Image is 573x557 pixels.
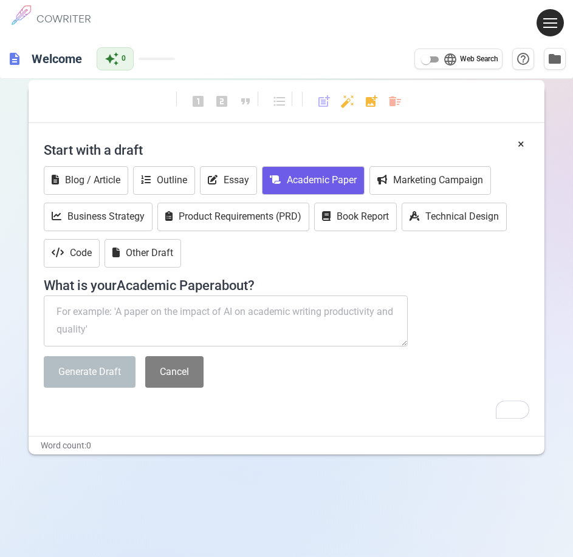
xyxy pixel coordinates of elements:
[44,166,128,195] button: Blog / Article
[157,203,309,231] button: Product Requirements (PRD)
[105,239,181,268] button: Other Draft
[314,203,397,231] button: Book Report
[544,48,566,70] button: Manage Documents
[200,166,257,195] button: Essay
[238,94,253,109] span: format_quote
[44,135,529,164] h4: Start with a draft
[44,271,529,294] h4: What is your Academic Paper about?
[29,437,544,454] div: Word count: 0
[44,203,153,231] button: Business Strategy
[262,166,365,195] button: Academic Paper
[214,94,229,109] span: looks_two
[443,52,458,67] span: language
[460,53,498,66] span: Web Search
[272,94,287,109] span: format_list_bulleted
[388,94,402,109] span: delete_sweep
[44,239,100,268] button: Code
[44,356,136,388] button: Generate Draft
[122,53,126,65] span: 0
[27,47,87,71] h6: Click to edit title
[7,52,22,66] span: description
[36,13,91,24] h6: COWRITER
[369,166,491,195] button: Marketing Campaign
[512,48,534,70] button: Help & Shortcuts
[44,135,529,419] div: To enrich screen reader interactions, please activate Accessibility in Grammarly extension settings
[518,135,524,153] button: ×
[340,94,355,109] span: auto_fix_high
[105,52,119,66] span: auto_awesome
[516,52,530,66] span: help_outline
[133,166,195,195] button: Outline
[547,52,562,66] span: folder
[364,94,379,109] span: add_photo_alternate
[191,94,205,109] span: looks_one
[402,203,507,231] button: Technical Design
[145,356,204,388] button: Cancel
[317,94,331,109] span: post_add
